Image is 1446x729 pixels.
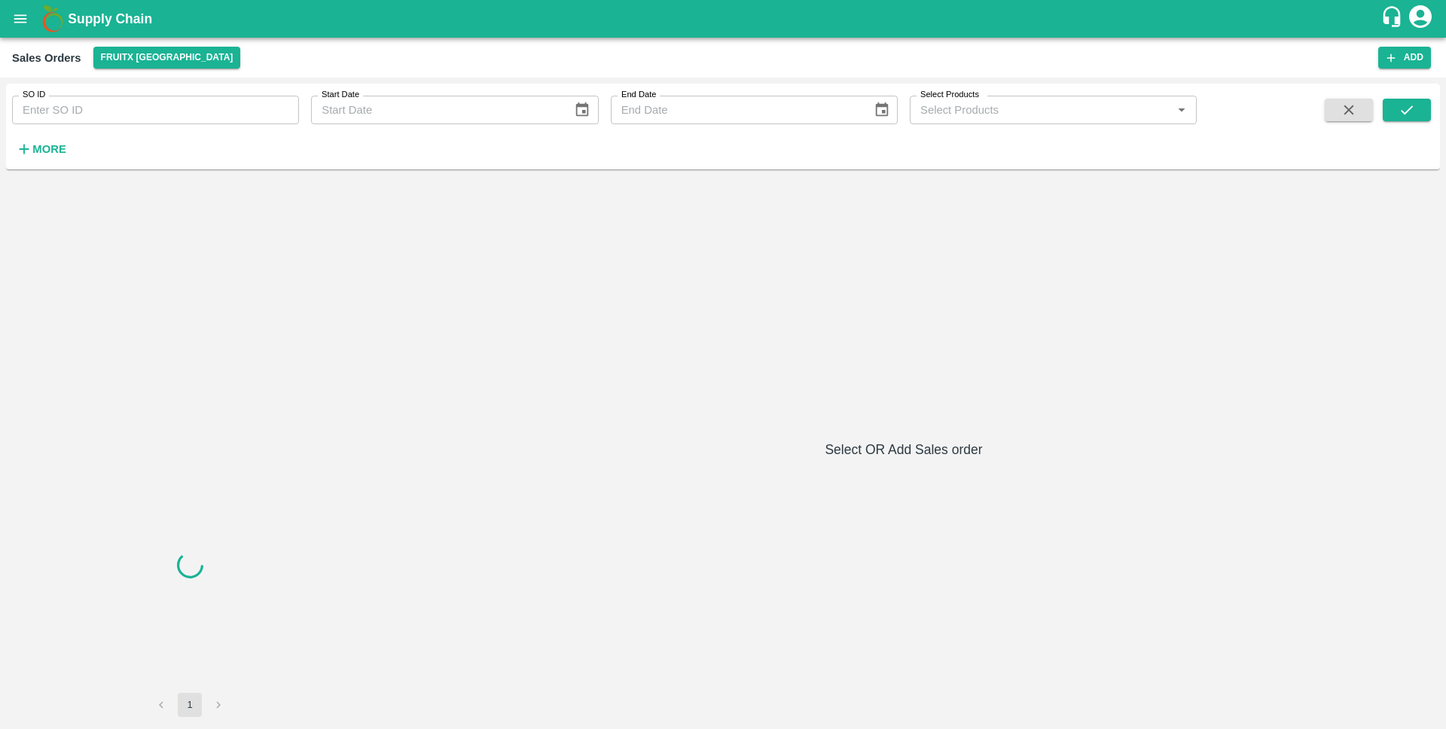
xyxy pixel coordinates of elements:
[322,89,359,101] label: Start Date
[12,96,299,124] input: Enter SO ID
[93,47,241,69] button: Select DC
[147,693,233,717] nav: pagination navigation
[868,96,896,124] button: Choose date
[1172,100,1191,120] button: Open
[12,136,70,162] button: More
[1380,5,1407,32] div: customer-support
[68,8,1380,29] a: Supply Chain
[920,89,979,101] label: Select Products
[32,143,66,155] strong: More
[3,2,38,36] button: open drawer
[23,89,45,101] label: SO ID
[1407,3,1434,35] div: account of current user
[914,100,1167,120] input: Select Products
[178,693,202,717] button: page 1
[374,439,1434,460] h6: Select OR Add Sales order
[38,4,68,34] img: logo
[311,96,562,124] input: Start Date
[1378,47,1431,69] button: Add
[68,11,152,26] b: Supply Chain
[568,96,596,124] button: Choose date
[621,89,656,101] label: End Date
[611,96,862,124] input: End Date
[12,48,81,68] div: Sales Orders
